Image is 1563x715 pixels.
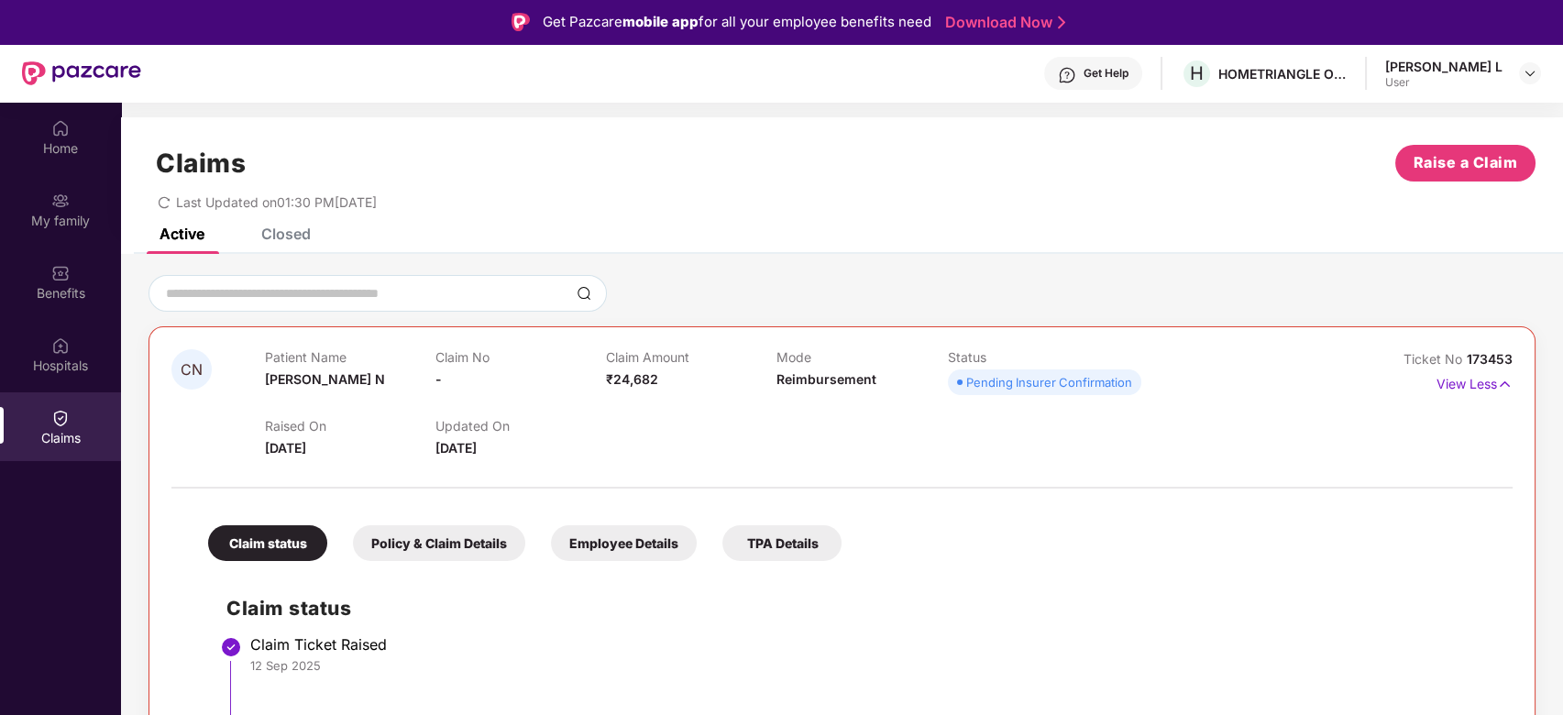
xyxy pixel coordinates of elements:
div: Closed [261,225,311,243]
span: - [435,371,442,387]
img: svg+xml;base64,PHN2ZyB3aWR0aD0iMjAiIGhlaWdodD0iMjAiIHZpZXdCb3g9IjAgMCAyMCAyMCIgZmlsbD0ibm9uZSIgeG... [51,192,70,210]
p: Claim Amount [606,349,776,365]
span: ₹24,682 [606,371,658,387]
img: svg+xml;base64,PHN2ZyBpZD0iQ2xhaW0iIHhtbG5zPSJodHRwOi8vd3d3LnczLm9yZy8yMDAwL3N2ZyIgd2lkdGg9IjIwIi... [51,409,70,427]
img: svg+xml;base64,PHN2ZyBpZD0iSG9zcGl0YWxzIiB4bWxucz0iaHR0cDovL3d3dy53My5vcmcvMjAwMC9zdmciIHdpZHRoPS... [51,336,70,355]
div: Employee Details [551,525,697,561]
a: Download Now [945,13,1060,32]
p: Mode [776,349,947,365]
img: svg+xml;base64,PHN2ZyBpZD0iU3RlcC1Eb25lLTMyeDMyIiB4bWxucz0iaHR0cDovL3d3dy53My5vcmcvMjAwMC9zdmciIH... [220,636,242,658]
div: [PERSON_NAME] L [1385,58,1502,75]
span: [PERSON_NAME] N [265,371,385,387]
div: 12 Sep 2025 [250,657,1494,674]
strong: mobile app [622,13,699,30]
h2: Claim status [226,593,1494,623]
div: User [1385,75,1502,90]
img: New Pazcare Logo [22,61,141,85]
span: Ticket No [1403,351,1467,367]
p: Patient Name [265,349,435,365]
span: CN [181,362,203,378]
div: Get Help [1084,66,1128,81]
div: Pending Insurer Confirmation [966,373,1132,391]
img: Stroke [1058,13,1065,32]
p: Status [948,349,1118,365]
div: Get Pazcare for all your employee benefits need [543,11,931,33]
h1: Claims [156,148,246,179]
p: View Less [1436,369,1513,394]
span: H [1190,62,1204,84]
img: svg+xml;base64,PHN2ZyBpZD0iQmVuZWZpdHMiIHhtbG5zPSJodHRwOi8vd3d3LnczLm9yZy8yMDAwL3N2ZyIgd2lkdGg9Ij... [51,264,70,282]
button: Raise a Claim [1395,145,1535,181]
div: TPA Details [722,525,842,561]
img: svg+xml;base64,PHN2ZyB4bWxucz0iaHR0cDovL3d3dy53My5vcmcvMjAwMC9zdmciIHdpZHRoPSIxNyIgaGVpZ2h0PSIxNy... [1497,374,1513,394]
div: Policy & Claim Details [353,525,525,561]
div: Claim Ticket Raised [250,635,1494,654]
img: Logo [512,13,530,31]
span: 173453 [1467,351,1513,367]
span: Reimbursement [776,371,876,387]
p: Updated On [435,418,606,434]
span: [DATE] [265,440,306,456]
img: svg+xml;base64,PHN2ZyBpZD0iSG9tZSIgeG1sbnM9Imh0dHA6Ly93d3cudzMub3JnLzIwMDAvc3ZnIiB3aWR0aD0iMjAiIG... [51,119,70,137]
img: svg+xml;base64,PHN2ZyBpZD0iRHJvcGRvd24tMzJ4MzIiIHhtbG5zPSJodHRwOi8vd3d3LnczLm9yZy8yMDAwL3N2ZyIgd2... [1523,66,1537,81]
span: Last Updated on 01:30 PM[DATE] [176,194,377,210]
span: Raise a Claim [1414,151,1518,174]
span: [DATE] [435,440,477,456]
img: svg+xml;base64,PHN2ZyBpZD0iU2VhcmNoLTMyeDMyIiB4bWxucz0iaHR0cDovL3d3dy53My5vcmcvMjAwMC9zdmciIHdpZH... [577,286,591,301]
div: Active [160,225,204,243]
div: HOMETRIANGLE ONLINE SERVICES PRIVATE LIMITED [1218,65,1347,82]
span: redo [158,194,171,210]
p: Claim No [435,349,606,365]
p: Raised On [265,418,435,434]
img: svg+xml;base64,PHN2ZyBpZD0iSGVscC0zMngzMiIgeG1sbnM9Imh0dHA6Ly93d3cudzMub3JnLzIwMDAvc3ZnIiB3aWR0aD... [1058,66,1076,84]
div: Claim status [208,525,327,561]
